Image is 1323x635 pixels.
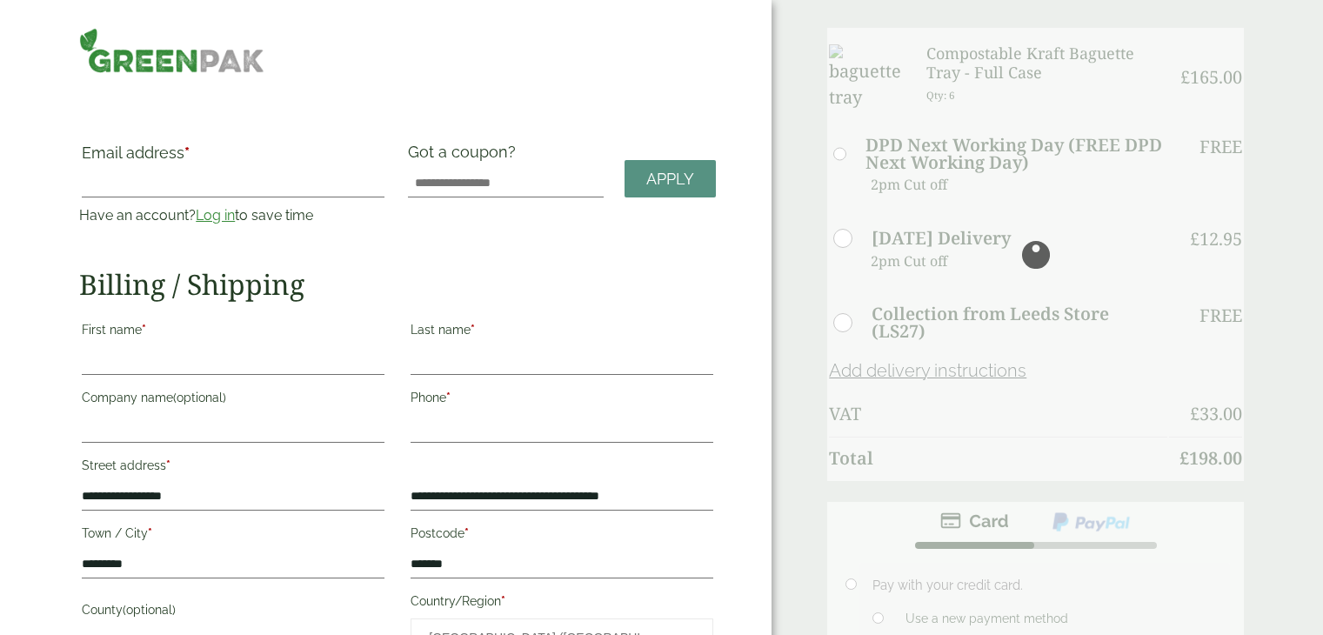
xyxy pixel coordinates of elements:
span: (optional) [123,603,176,617]
abbr: required [471,323,475,337]
span: Apply [646,170,694,189]
label: Email address [82,145,384,170]
img: GreenPak Supplies [79,28,264,73]
p: Have an account? to save time [79,205,387,226]
label: Town / City [82,521,384,551]
abbr: required [142,323,146,337]
h2: Billing / Shipping [79,268,716,301]
label: Company name [82,385,384,415]
label: First name [82,317,384,347]
abbr: required [148,526,152,540]
abbr: required [184,144,190,162]
label: Phone [411,385,713,415]
label: County [82,598,384,627]
label: Got a coupon? [408,143,523,170]
label: Last name [411,317,713,347]
a: Apply [625,160,716,197]
span: (optional) [173,391,226,404]
abbr: required [446,391,451,404]
abbr: required [464,526,469,540]
label: Postcode [411,521,713,551]
abbr: required [501,594,505,608]
abbr: required [166,458,170,472]
label: Street address [82,453,384,483]
label: Country/Region [411,589,713,618]
a: Log in [196,207,235,224]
